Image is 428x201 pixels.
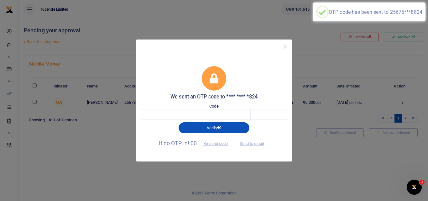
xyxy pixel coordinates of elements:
button: Verify [179,122,249,133]
iframe: Intercom live chat [407,180,422,195]
label: Code [209,103,218,109]
span: If no OTP in [159,140,233,146]
button: Close [281,42,290,51]
span: 1 [420,180,425,185]
div: OTP code has been sent to 25675***8824 [329,9,422,15]
span: !:00 [188,140,197,146]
